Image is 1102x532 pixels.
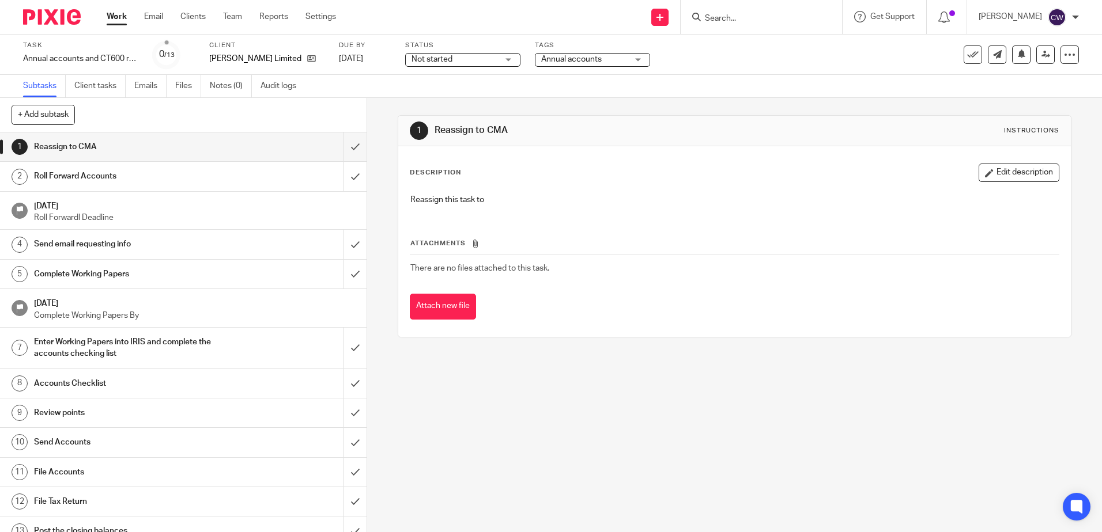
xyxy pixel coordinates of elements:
[180,11,206,22] a: Clients
[12,237,28,253] div: 4
[223,11,242,22] a: Team
[261,75,305,97] a: Audit logs
[164,52,175,58] small: /13
[405,41,520,50] label: Status
[410,294,476,320] button: Attach new file
[410,264,549,272] span: There are no files attached to this task.
[412,55,452,63] span: Not started
[12,105,75,124] button: + Add subtask
[23,53,138,64] div: Annual accounts and CT600 return
[259,11,288,22] a: Reports
[34,265,232,283] h1: Complete Working Papers
[1048,8,1066,26] img: svg%3E
[34,138,232,155] h1: Reassign to CMA
[305,11,336,22] a: Settings
[410,194,1058,206] p: Reassign this task to
[210,75,252,97] a: Notes (0)
[12,464,28,480] div: 11
[34,310,356,321] p: Complete Working Papers By
[34,212,356,223] p: Roll Forwardl Deadline
[159,48,175,61] div: 0
[870,13,915,21] span: Get Support
[410,240,466,246] span: Attachments
[209,53,301,64] p: [PERSON_NAME] Limited
[34,463,232,481] h1: File Accounts
[144,11,163,22] a: Email
[134,75,167,97] a: Emails
[12,139,28,155] div: 1
[12,169,28,185] div: 2
[1004,126,1059,135] div: Instructions
[34,434,232,451] h1: Send Accounts
[209,41,324,50] label: Client
[34,493,232,510] h1: File Tax Return
[34,333,232,363] h1: Enter Working Papers into IRIS and complete the accounts checking list
[34,404,232,421] h1: Review points
[12,340,28,356] div: 7
[34,375,232,392] h1: Accounts Checklist
[23,9,81,25] img: Pixie
[339,55,363,63] span: [DATE]
[34,295,356,309] h1: [DATE]
[541,55,602,63] span: Annual accounts
[34,168,232,185] h1: Roll Forward Accounts
[12,405,28,421] div: 9
[12,375,28,392] div: 8
[23,41,138,50] label: Task
[410,168,461,177] p: Description
[435,124,759,136] h1: Reassign to CMA
[34,235,232,253] h1: Send email requesting info
[979,164,1059,182] button: Edit description
[12,266,28,282] div: 5
[12,493,28,510] div: 12
[704,14,807,24] input: Search
[410,121,428,140] div: 1
[23,75,66,97] a: Subtasks
[535,41,650,50] label: Tags
[107,11,127,22] a: Work
[979,11,1042,22] p: [PERSON_NAME]
[175,75,201,97] a: Files
[34,197,356,212] h1: [DATE]
[74,75,126,97] a: Client tasks
[339,41,391,50] label: Due by
[12,434,28,450] div: 10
